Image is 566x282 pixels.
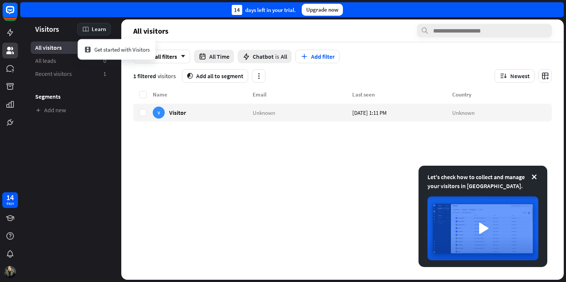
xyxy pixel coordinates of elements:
a: Add new [31,104,111,116]
div: V [153,107,165,119]
span: All leads [35,57,56,65]
span: is [275,53,279,60]
button: Open LiveChat chat widget [6,3,28,25]
span: Visitors [35,25,59,33]
button: Add filter [295,50,340,63]
span: All [281,53,287,60]
div: 14 [232,5,242,15]
span: Unknown [452,109,475,116]
div: Last seen [352,91,452,98]
span: Learn [92,25,106,33]
span: Recent visitors [35,70,72,78]
span: Unknown [253,109,275,116]
span: visitors [158,72,176,80]
button: Newest [495,69,535,83]
span: Visitor [169,109,186,116]
span: [DATE] 1:11 PM [352,109,387,116]
span: Chatbot [253,53,274,60]
div: Country [452,91,552,98]
div: days left in your trial. [232,5,296,15]
div: Match all filters [133,50,190,63]
div: Email [253,91,353,98]
a: 14 days [2,192,18,208]
span: All visitors [35,44,62,52]
div: Get started with Visitors [84,42,150,57]
a: Recent visitors 1 [31,68,111,80]
i: arrow_down [177,54,185,59]
button: segmentAdd all to segment [182,69,248,83]
span: 1 filtered [133,72,156,80]
a: All leads 0 [31,55,111,67]
aside: 0 [103,57,106,65]
button: All Time [194,50,234,63]
img: image [427,196,538,260]
div: 14 [6,194,14,201]
div: Upgrade now [302,4,343,16]
div: Name [153,91,253,98]
i: segment [187,73,193,79]
div: days [6,201,14,206]
span: All visitors [133,27,168,35]
div: Let's check how to collect and manage your visitors in [GEOGRAPHIC_DATA]. [427,172,538,190]
h3: Segments [31,93,111,100]
aside: 1 [103,70,106,78]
